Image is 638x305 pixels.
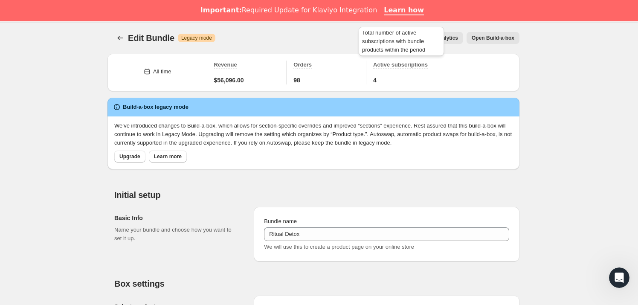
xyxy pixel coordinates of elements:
span: Learn more [154,153,182,160]
input: ie. Smoothie box [264,227,509,241]
span: Analytics [435,35,458,41]
span: Revenue [214,61,237,68]
a: Learn how [384,6,424,15]
h2: Initial setup [114,190,519,200]
b: Important: [200,6,242,14]
span: Orders [293,61,312,68]
iframe: Intercom live chat [609,267,629,288]
p: Name your bundle and choose how you want to set it up. [114,226,240,243]
span: Open Build-a-box [472,35,514,41]
button: View links to open the build-a-box on the online store [467,32,519,44]
h2: Build-a-box legacy mode [123,103,188,111]
span: We’ve introduced changes to Build-a-box, which allows for section-specific overrides and improved... [114,122,512,146]
span: $56,096.00 [214,76,244,84]
div: All time [153,67,171,76]
span: We will use this to create a product page on your online store [264,244,414,250]
span: Legacy mode [181,35,212,41]
span: 4 [373,76,377,84]
span: 98 [293,76,300,84]
button: Learn more [149,151,187,163]
span: Edit Bundle [128,33,174,43]
span: Upgrade [119,153,140,160]
h2: Box settings [114,279,519,289]
div: Required Update for Klaviyo Integration [200,6,377,15]
button: Bundles [114,32,126,44]
h2: Basic Info [114,214,240,222]
button: Upgrade [114,151,145,163]
span: Active subscriptions [373,61,428,68]
span: Bundle name [264,218,297,224]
